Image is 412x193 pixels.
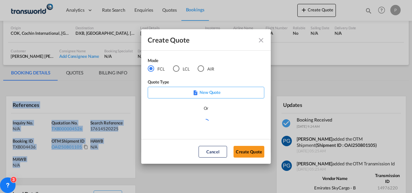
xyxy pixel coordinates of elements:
div: New Quote [148,87,264,98]
button: Close dialog [255,34,266,45]
div: Or [204,105,209,111]
body: Editor, editor4 [6,6,112,13]
md-icon: Close dialog [257,36,265,44]
div: Mode [148,57,222,65]
button: Cancel [199,146,227,158]
div: Create Quote [148,36,253,44]
div: Quote Type [148,79,264,87]
md-radio-button: AIR [198,65,214,72]
md-radio-button: FCL [148,65,165,72]
md-radio-button: LCL [173,65,190,72]
button: Create Quote [234,146,264,158]
p: New Quote [150,89,262,96]
md-dialog: Create QuoteModeFCL LCLAIR ... [141,29,271,164]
